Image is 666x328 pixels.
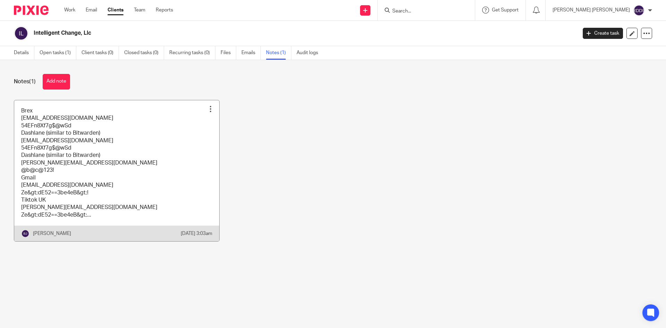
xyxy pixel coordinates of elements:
img: Pixie [14,6,49,15]
a: Reports [156,7,173,14]
img: svg%3E [633,5,644,16]
span: Get Support [492,8,519,12]
button: Add note [43,74,70,90]
a: Audit logs [297,46,323,60]
a: Recurring tasks (0) [169,46,215,60]
h2: Intelligent Change, Llc [34,30,464,37]
a: Files [221,46,236,60]
a: Client tasks (0) [82,46,119,60]
a: Team [134,7,145,14]
a: Notes (1) [266,46,291,60]
a: Details [14,46,34,60]
img: svg%3E [14,26,28,41]
p: [DATE] 3:03am [181,230,212,237]
a: Closed tasks (0) [124,46,164,60]
a: Emails [241,46,261,60]
span: (1) [29,79,36,84]
p: [PERSON_NAME] [PERSON_NAME] [553,7,630,14]
a: Open tasks (1) [40,46,76,60]
a: Work [64,7,75,14]
input: Search [392,8,454,15]
p: [PERSON_NAME] [33,230,71,237]
a: Create task [583,28,623,39]
a: Clients [108,7,123,14]
img: svg%3E [21,229,29,238]
h1: Notes [14,78,36,85]
a: Email [86,7,97,14]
